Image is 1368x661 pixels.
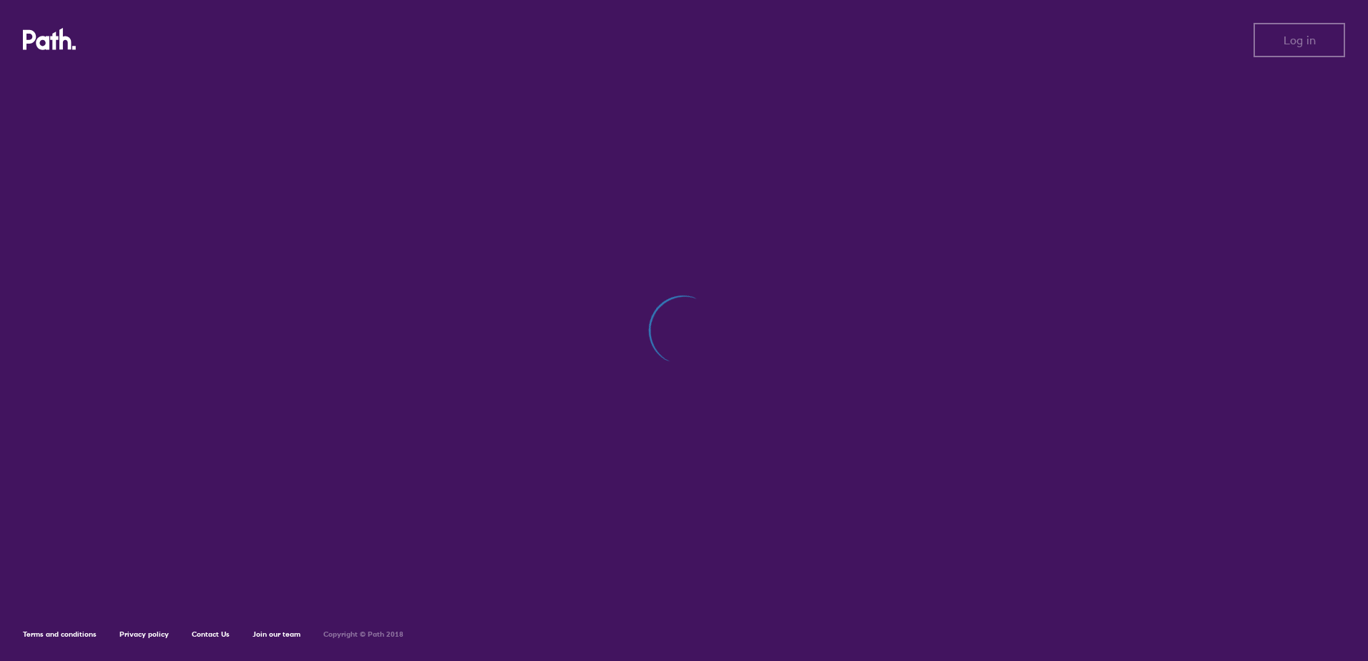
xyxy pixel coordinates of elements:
[323,630,404,639] h6: Copyright © Path 2018
[192,630,230,639] a: Contact Us
[1284,34,1316,46] span: Log in
[119,630,169,639] a: Privacy policy
[253,630,301,639] a: Join our team
[1254,23,1345,57] button: Log in
[23,630,97,639] a: Terms and conditions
